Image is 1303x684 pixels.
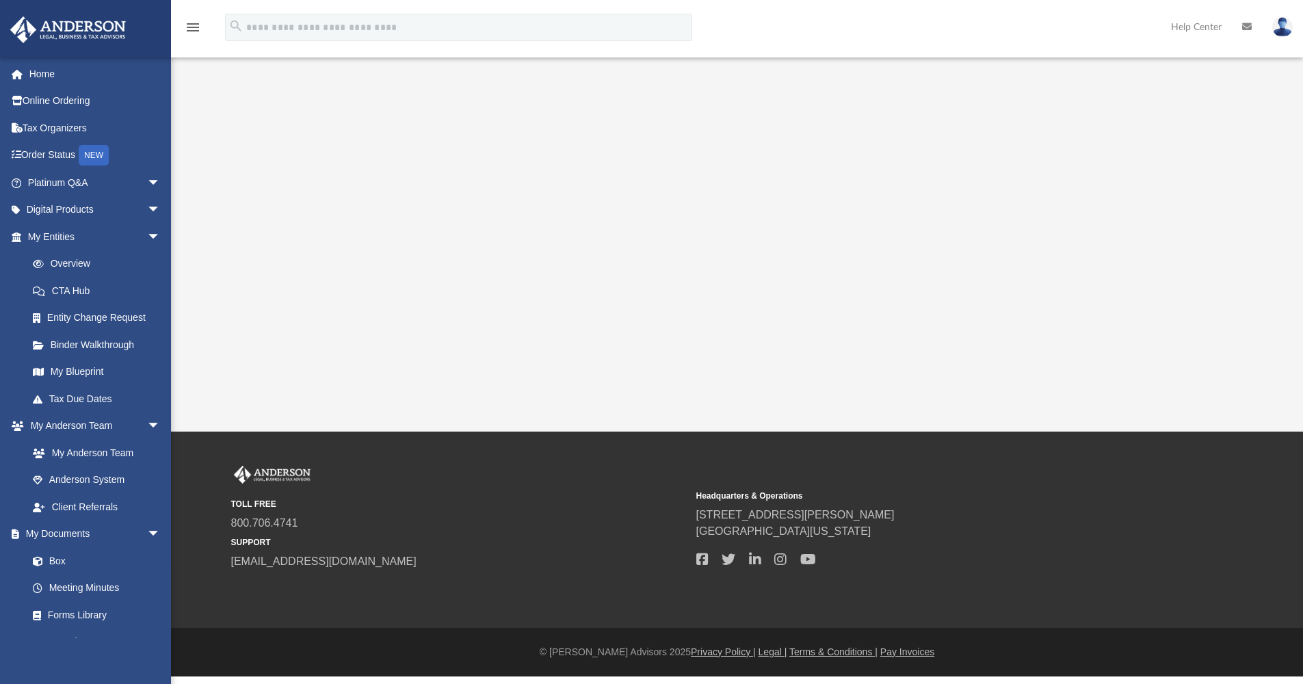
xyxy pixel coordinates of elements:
[171,645,1303,659] div: © [PERSON_NAME] Advisors 2025
[789,646,878,657] a: Terms & Conditions |
[19,358,174,386] a: My Blueprint
[880,646,934,657] a: Pay Invoices
[10,142,181,170] a: Order StatusNEW
[79,145,109,166] div: NEW
[10,223,181,250] a: My Entitiesarrow_drop_down
[19,629,174,656] a: Notarize
[10,114,181,142] a: Tax Organizers
[147,196,174,224] span: arrow_drop_down
[10,412,174,440] a: My Anderson Teamarrow_drop_down
[696,509,895,521] a: [STREET_ADDRESS][PERSON_NAME]
[147,412,174,440] span: arrow_drop_down
[19,331,181,358] a: Binder Walkthrough
[759,646,787,657] a: Legal |
[696,490,1152,502] small: Headquarters & Operations
[19,575,174,602] a: Meeting Minutes
[19,547,168,575] a: Box
[1272,17,1293,37] img: User Pic
[19,493,174,521] a: Client Referrals
[147,223,174,251] span: arrow_drop_down
[228,18,244,34] i: search
[231,517,298,529] a: 800.706.4741
[231,498,687,510] small: TOLL FREE
[696,525,871,537] a: [GEOGRAPHIC_DATA][US_STATE]
[147,521,174,549] span: arrow_drop_down
[19,304,181,332] a: Entity Change Request
[231,466,313,484] img: Anderson Advisors Platinum Portal
[6,16,130,43] img: Anderson Advisors Platinum Portal
[19,439,168,466] a: My Anderson Team
[691,646,756,657] a: Privacy Policy |
[19,385,181,412] a: Tax Due Dates
[10,169,181,196] a: Platinum Q&Aarrow_drop_down
[231,536,687,549] small: SUPPORT
[10,521,174,548] a: My Documentsarrow_drop_down
[19,466,174,494] a: Anderson System
[10,196,181,224] a: Digital Productsarrow_drop_down
[185,19,201,36] i: menu
[231,555,417,567] a: [EMAIL_ADDRESS][DOMAIN_NAME]
[10,60,181,88] a: Home
[185,26,201,36] a: menu
[19,277,181,304] a: CTA Hub
[19,250,181,278] a: Overview
[19,601,168,629] a: Forms Library
[10,88,181,115] a: Online Ordering
[147,169,174,197] span: arrow_drop_down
